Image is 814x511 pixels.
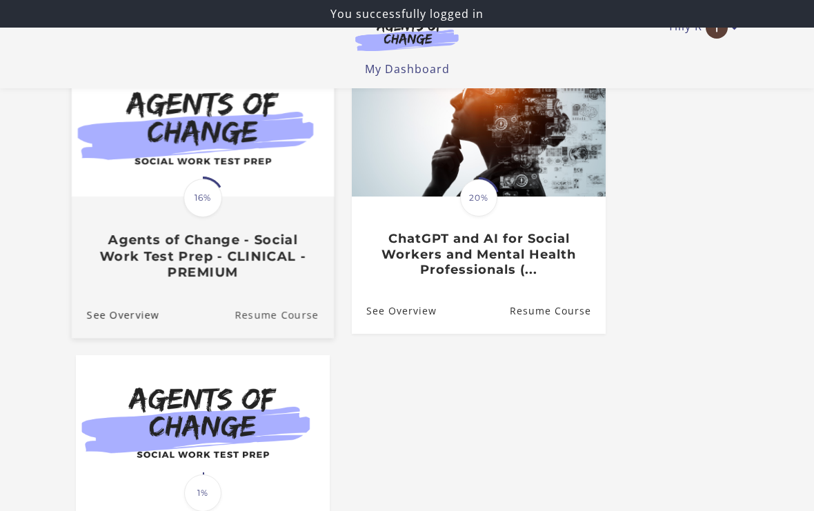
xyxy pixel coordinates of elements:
[366,231,590,278] h3: ChatGPT and AI for Social Workers and Mental Health Professionals (...
[87,232,319,280] h3: Agents of Change - Social Work Test Prep - CLINICAL - PREMIUM
[235,291,334,337] a: Agents of Change - Social Work Test Prep - CLINICAL - PREMIUM: Resume Course
[352,288,437,333] a: ChatGPT and AI for Social Workers and Mental Health Professionals (...: See Overview
[510,288,606,333] a: ChatGPT and AI for Social Workers and Mental Health Professionals (...: Resume Course
[668,17,731,39] a: Toggle menu
[6,6,808,22] p: You successfully logged in
[460,179,497,217] span: 20%
[183,179,222,217] span: 16%
[365,61,450,77] a: My Dashboard
[341,19,473,51] img: Agents of Change Logo
[72,291,159,337] a: Agents of Change - Social Work Test Prep - CLINICAL - PREMIUM: See Overview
